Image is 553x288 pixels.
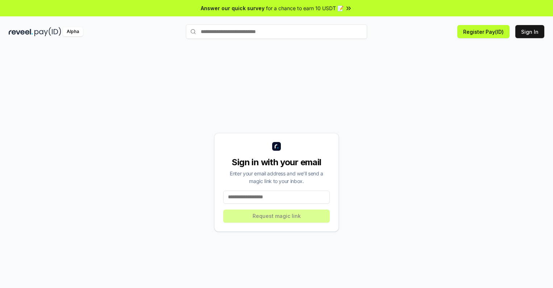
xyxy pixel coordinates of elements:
span: Answer our quick survey [201,4,265,12]
img: reveel_dark [9,27,33,36]
button: Sign In [515,25,544,38]
div: Sign in with your email [223,157,330,168]
span: for a chance to earn 10 USDT 📝 [266,4,344,12]
img: logo_small [272,142,281,151]
button: Register Pay(ID) [457,25,510,38]
img: pay_id [34,27,61,36]
div: Alpha [63,27,83,36]
div: Enter your email address and we’ll send a magic link to your inbox. [223,170,330,185]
